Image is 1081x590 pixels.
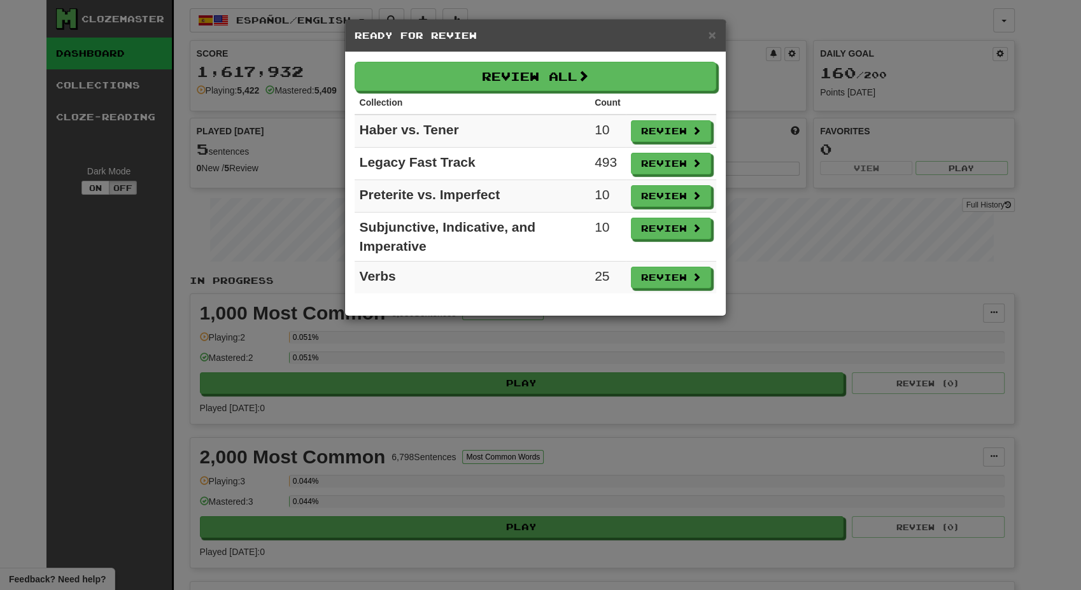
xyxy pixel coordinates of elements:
[590,213,625,262] td: 10
[631,218,711,239] button: Review
[355,213,590,262] td: Subjunctive, Indicative, and Imperative
[355,91,590,115] th: Collection
[355,180,590,213] td: Preterite vs. Imperfect
[631,120,711,142] button: Review
[355,148,590,180] td: Legacy Fast Track
[631,153,711,174] button: Review
[708,28,716,41] button: Close
[631,267,711,288] button: Review
[355,115,590,148] td: Haber vs. Tener
[631,185,711,207] button: Review
[590,180,625,213] td: 10
[590,148,625,180] td: 493
[590,115,625,148] td: 10
[590,91,625,115] th: Count
[355,262,590,294] td: Verbs
[355,29,716,42] h5: Ready for Review
[708,27,716,42] span: ×
[355,62,716,91] button: Review All
[590,262,625,294] td: 25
